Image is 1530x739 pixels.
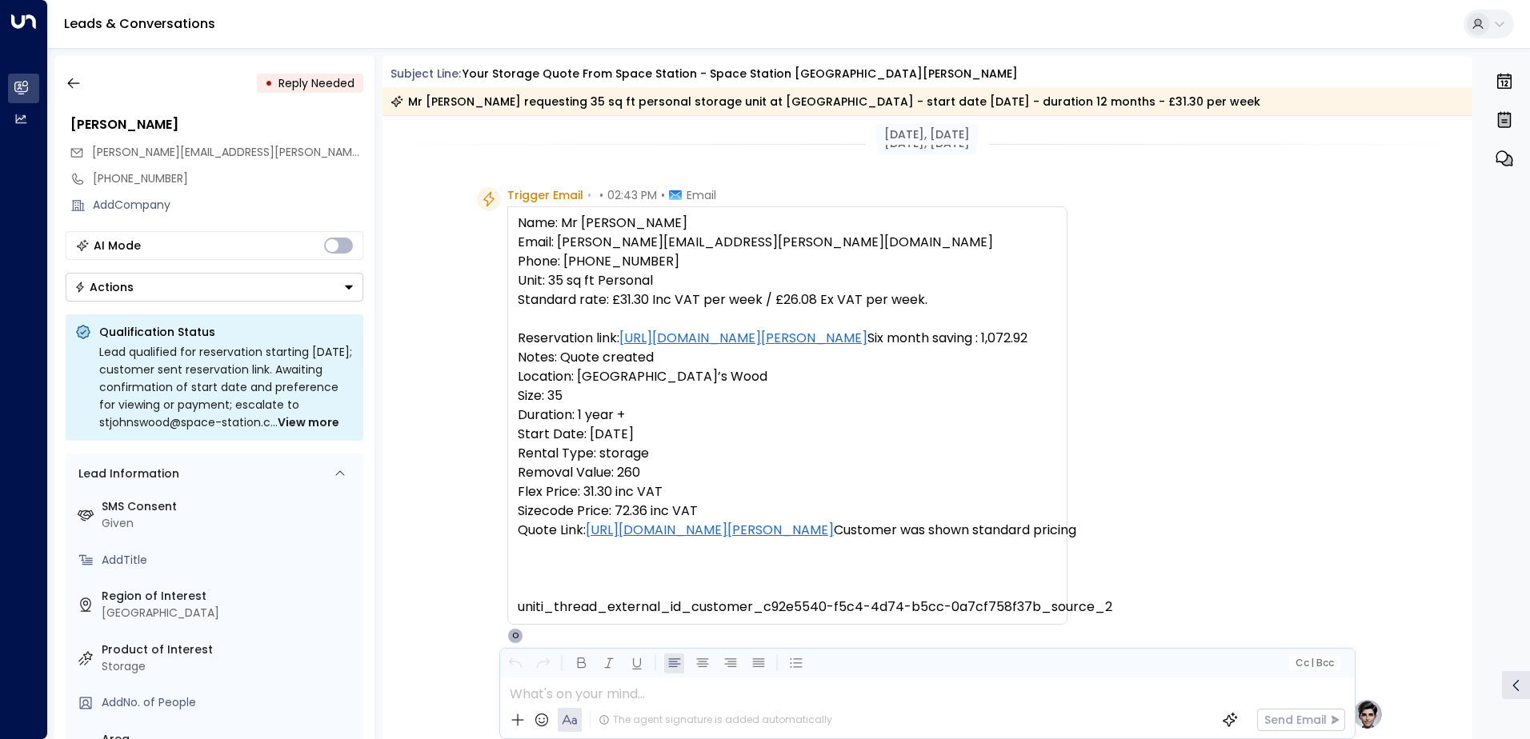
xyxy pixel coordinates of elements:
div: AddCompany [93,197,363,214]
button: Undo [505,653,525,673]
span: Subject Line: [391,66,461,82]
span: Reply Needed [278,75,354,91]
a: Leads & Conversations [64,14,215,33]
div: The agent signature is added automatically [599,713,832,727]
a: [URL][DOMAIN_NAME][PERSON_NAME] [586,521,834,540]
p: Qualification Status [99,324,354,340]
span: 02:43 PM [607,187,657,203]
div: O [507,628,523,644]
span: Email [687,187,716,203]
div: Storage [102,658,357,675]
button: Actions [66,273,363,302]
img: profile-logo.png [1352,698,1384,730]
span: • [599,187,603,203]
button: Redo [533,653,553,673]
a: [URL][DOMAIN_NAME][PERSON_NAME] [619,329,867,348]
div: [DATE], [DATE] [876,124,978,145]
span: View more [278,413,339,431]
label: Region of Interest [102,588,357,605]
span: Trigger Email [507,187,583,203]
span: | [1311,657,1314,669]
span: • [661,187,665,203]
div: • [265,69,273,98]
div: [GEOGRAPHIC_DATA] [102,605,357,621]
div: [PERSON_NAME] [70,115,363,134]
div: Lead qualified for reservation starting [DATE]; customer sent reservation link. Awaiting confirma... [99,343,354,431]
div: [PHONE_NUMBER] [93,170,363,187]
span: • [587,187,591,203]
span: Cc Bcc [1295,657,1333,669]
label: Product of Interest [102,641,357,658]
span: [PERSON_NAME][EMAIL_ADDRESS][PERSON_NAME][DOMAIN_NAME] [92,144,453,160]
span: porter.joe@gmail.com [92,144,363,161]
div: Actions [74,280,134,294]
div: AddNo. of People [102,694,357,711]
label: SMS Consent [102,498,357,515]
div: Your storage quote from Space Station - Space Station [GEOGRAPHIC_DATA][PERSON_NAME] [463,66,1018,82]
button: Cc|Bcc [1288,656,1340,671]
div: Lead Information [73,465,179,482]
div: Mr [PERSON_NAME] requesting 35 sq ft personal storage unit at [GEOGRAPHIC_DATA] - start date [DAT... [391,94,1260,110]
div: AI Mode [94,238,141,254]
pre: Name: Mr [PERSON_NAME] Email: [PERSON_NAME][EMAIL_ADDRESS][PERSON_NAME][DOMAIN_NAME] Phone: [PHON... [518,214,1057,617]
div: AddTitle [102,552,357,569]
div: Button group with a nested menu [66,273,363,302]
div: Given [102,515,357,532]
